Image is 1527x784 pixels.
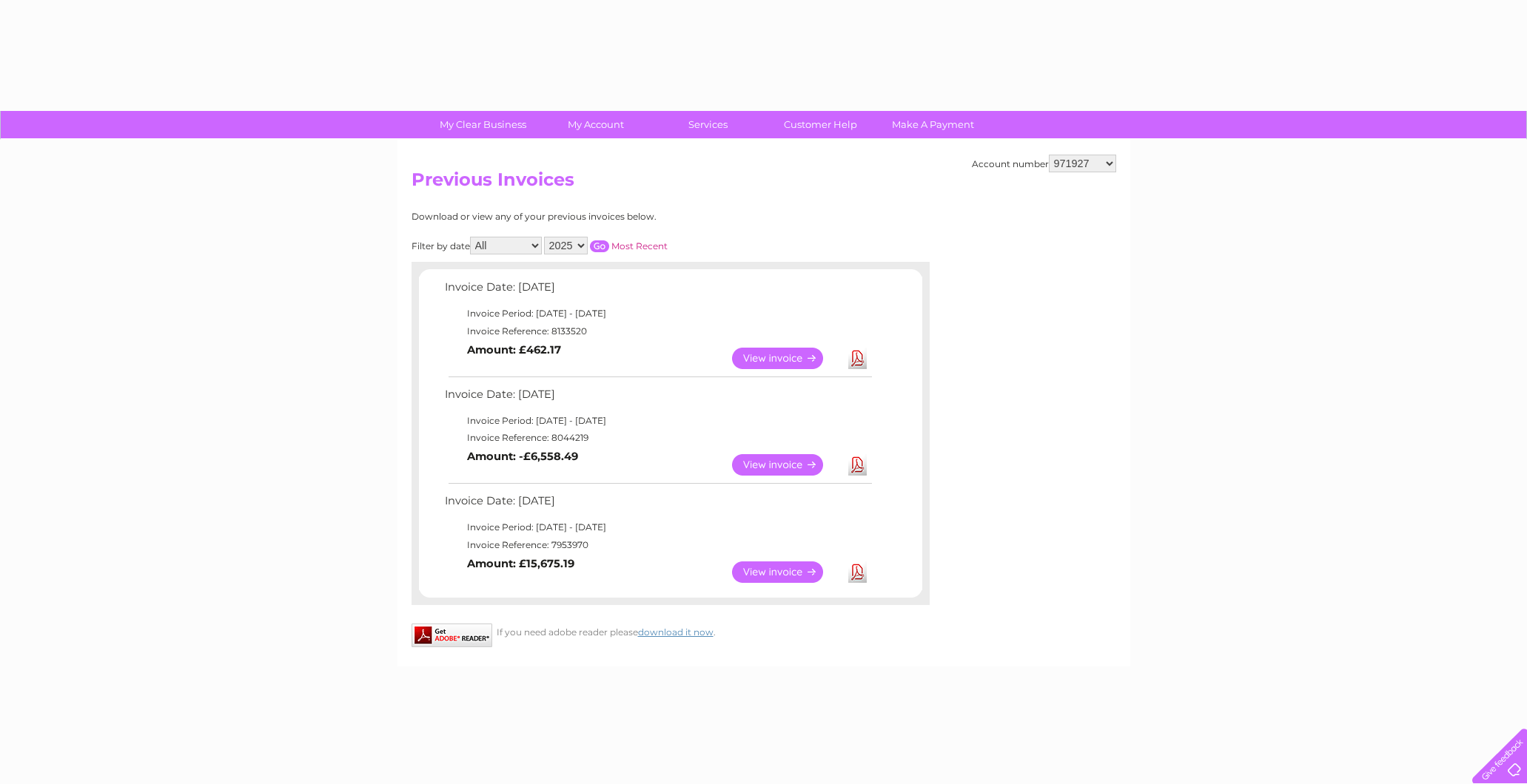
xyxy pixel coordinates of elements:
h2: Previous Invoices [412,169,1116,197]
td: Invoice Period: [DATE] - [DATE] [441,305,874,322]
b: Amount: £15,675.19 [467,557,574,570]
div: Account number [972,155,1116,172]
td: Invoice Date: [DATE] [441,385,874,412]
a: Download [848,348,867,369]
a: Download [848,561,867,583]
a: Make A Payment [872,111,994,138]
div: Filter by date [412,237,800,254]
a: Services [647,111,769,138]
a: Customer Help [759,111,882,138]
a: download it now [638,626,714,638]
a: View [732,348,841,369]
td: Invoice Date: [DATE] [441,491,874,518]
a: View [732,454,841,476]
a: Most Recent [611,240,668,251]
b: Amount: £462.17 [467,343,561,356]
td: Invoice Reference: 8044219 [441,429,874,447]
td: Invoice Date: [DATE] [441,277,874,305]
a: Download [848,454,867,476]
div: If you need adobe reader please . [412,624,930,638]
td: Invoice Period: [DATE] - [DATE] [441,518,874,536]
a: View [732,561,841,583]
b: Amount: -£6,558.49 [467,450,578,463]
td: Invoice Period: [DATE] - [DATE] [441,412,874,430]
td: Invoice Reference: 7953970 [441,536,874,554]
td: Invoice Reference: 8133520 [441,322,874,340]
a: My Account [534,111,657,138]
a: My Clear Business [422,111,544,138]
div: Download or view any of your previous invoices below. [412,212,800,222]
